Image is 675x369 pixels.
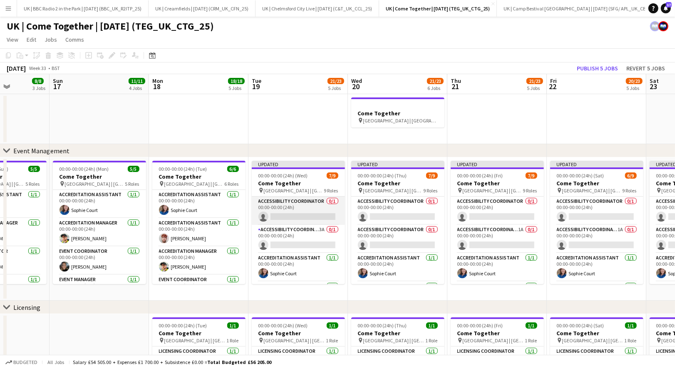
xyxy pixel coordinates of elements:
[52,65,60,71] div: BST
[252,197,345,225] app-card-role: Accessibility Coordinator0/100:00-00:00 (24h)
[252,161,345,284] app-job-card: Updated00:00-00:00 (24h) (Wed)7/9Come Together [GEOGRAPHIC_DATA] | [GEOGRAPHIC_DATA], [GEOGRAPHIC...
[449,82,461,91] span: 21
[426,337,438,344] span: 1 Role
[451,225,544,253] app-card-role: Accessibility Coordinator1A0/100:00-00:00 (24h)
[327,172,338,179] span: 7/9
[53,161,146,284] app-job-card: 00:00-00:00 (24h) (Mon)5/5Come Together [GEOGRAPHIC_DATA] | [GEOGRAPHIC_DATA], [GEOGRAPHIC_DATA]5...
[451,329,544,337] h3: Come Together
[53,275,146,303] app-card-role: Event Manager1/100:00-00:00 (24h)
[164,337,227,344] span: [GEOGRAPHIC_DATA] | [GEOGRAPHIC_DATA], [GEOGRAPHIC_DATA]
[32,78,44,84] span: 8/8
[228,85,244,91] div: 5 Jobs
[32,85,45,91] div: 3 Jobs
[625,337,637,344] span: 1 Role
[358,172,407,179] span: 00:00-00:00 (24h) (Thu)
[526,322,537,329] span: 1/1
[227,166,239,172] span: 6/6
[451,253,544,282] app-card-role: Accreditation Assistant1/100:00-00:00 (24h)Sophie Court
[46,359,66,365] span: All jobs
[351,97,444,127] app-job-card: Come Together [GEOGRAPHIC_DATA] | [GEOGRAPHIC_DATA], [GEOGRAPHIC_DATA]
[327,322,338,329] span: 1/1
[626,85,642,91] div: 5 Jobs
[451,282,544,310] app-card-role: Accreditation Assistant1/1
[550,329,643,337] h3: Come Together
[65,181,125,187] span: [GEOGRAPHIC_DATA] | [GEOGRAPHIC_DATA], [GEOGRAPHIC_DATA]
[151,82,163,91] span: 18
[525,337,537,344] span: 1 Role
[152,161,246,284] app-job-card: 00:00-00:00 (24h) (Tue)6/6Come Together [GEOGRAPHIC_DATA] | [GEOGRAPHIC_DATA], [GEOGRAPHIC_DATA]6...
[152,218,246,247] app-card-role: Accreditation Assistant1/100:00-00:00 (24h)[PERSON_NAME]
[27,36,36,43] span: Edit
[264,187,324,194] span: [GEOGRAPHIC_DATA] | [GEOGRAPHIC_DATA], [GEOGRAPHIC_DATA]
[557,322,604,329] span: 00:00-00:00 (24h) (Sat)
[152,190,246,218] app-card-role: Accreditation Assistant1/100:00-00:00 (24h)Sophie Court
[463,187,523,194] span: [GEOGRAPHIC_DATA] | [GEOGRAPHIC_DATA], [GEOGRAPHIC_DATA]
[550,161,643,167] div: Updated
[252,180,345,187] h3: Come Together
[648,82,659,91] span: 23
[258,172,308,179] span: 00:00-00:00 (24h) (Wed)
[53,218,146,247] app-card-role: Accreditation Manager1/100:00-00:00 (24h)[PERSON_NAME]
[227,337,239,344] span: 1 Role
[658,21,668,31] app-user-avatar: FAB Recruitment
[351,161,444,167] div: Updated
[4,358,39,367] button: Budgeted
[225,181,239,187] span: 6 Roles
[358,322,407,329] span: 00:00-00:00 (24h) (Thu)
[424,187,438,194] span: 9 Roles
[26,181,40,187] span: 5 Roles
[623,63,668,74] button: Revert 5 jobs
[623,187,637,194] span: 9 Roles
[451,161,544,284] app-job-card: Updated00:00-00:00 (24h) (Fri)7/9Come Together [GEOGRAPHIC_DATA] | [GEOGRAPHIC_DATA], [GEOGRAPHIC...
[228,78,245,84] span: 18/18
[351,180,444,187] h3: Come Together
[328,78,344,84] span: 21/23
[60,166,109,172] span: 00:00-00:00 (24h) (Mon)
[550,282,643,310] app-card-role: Accreditation Assistant1/1
[451,77,461,85] span: Thu
[573,63,621,74] button: Publish 5 jobs
[550,197,643,225] app-card-role: Accessibility Coordinator0/100:00-00:00 (24h)
[625,172,637,179] span: 6/9
[7,20,214,32] h1: UK | Come Together | [DATE] (TEG_UK_CTG_25)
[451,197,544,225] app-card-role: Accessibility Coordinator0/100:00-00:00 (24h)
[17,0,149,17] button: UK | BBC Radio 2 in the Park | [DATE] (BBC_UK_R2ITP_25)
[13,147,69,155] div: Event Management
[252,329,345,337] h3: Come Together
[53,173,146,180] h3: Come Together
[264,337,326,344] span: [GEOGRAPHIC_DATA] | [GEOGRAPHIC_DATA], [GEOGRAPHIC_DATA]
[149,0,256,17] button: UK | Creamfields | [DATE] (CRM_UK_CFN_25)
[562,337,625,344] span: [GEOGRAPHIC_DATA] | [GEOGRAPHIC_DATA], [GEOGRAPHIC_DATA]
[666,2,672,7] span: 17
[164,181,225,187] span: [GEOGRAPHIC_DATA] | [GEOGRAPHIC_DATA], [GEOGRAPHIC_DATA]
[527,85,543,91] div: 5 Jobs
[426,322,438,329] span: 1/1
[28,166,40,172] span: 5/5
[53,190,146,218] app-card-role: Accreditation Assistant1/100:00-00:00 (24h)Sophie Court
[351,282,444,310] app-card-role: Accreditation Assistant1/1
[427,85,443,91] div: 6 Jobs
[13,359,37,365] span: Budgeted
[152,275,246,303] app-card-role: Event Coordinator1/100:00-00:00 (24h)
[351,161,444,284] div: Updated00:00-00:00 (24h) (Thu)7/9Come Together [GEOGRAPHIC_DATA] | [GEOGRAPHIC_DATA], [GEOGRAPHIC...
[550,161,643,284] div: Updated00:00-00:00 (24h) (Sat)6/9Come Together [GEOGRAPHIC_DATA] | [GEOGRAPHIC_DATA], [GEOGRAPHIC...
[129,78,145,84] span: 11/11
[152,173,246,180] h3: Come Together
[351,329,444,337] h3: Come Together
[363,187,424,194] span: [GEOGRAPHIC_DATA] | [GEOGRAPHIC_DATA], [GEOGRAPHIC_DATA]
[625,322,637,329] span: 1/1
[351,225,444,253] app-card-role: Accessibility Coordinator0/100:00-00:00 (24h)
[52,82,63,91] span: 17
[252,225,345,253] app-card-role: Accessibility Coordinator3A0/100:00-00:00 (24h)
[526,172,537,179] span: 7/9
[427,78,444,84] span: 21/23
[350,82,362,91] span: 20
[256,0,379,17] button: UK | Chelmsford City Live | [DATE] (C&T_UK_CCL_25)
[251,82,261,91] span: 19
[661,3,671,13] a: 17
[526,78,543,84] span: 21/23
